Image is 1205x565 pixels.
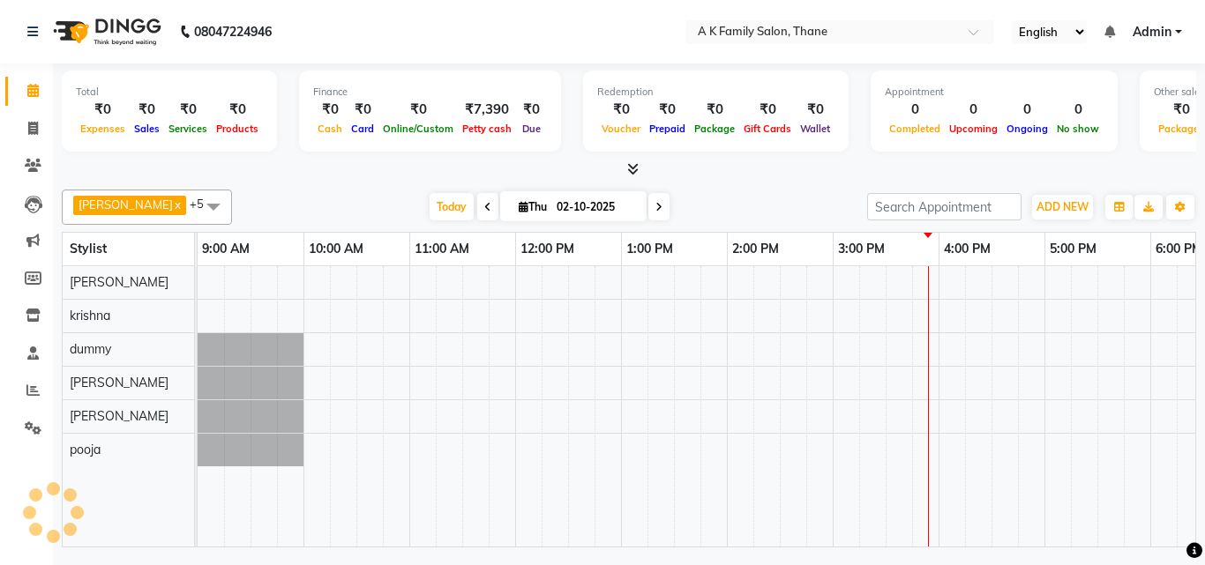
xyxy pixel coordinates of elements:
span: Online/Custom [378,123,458,135]
div: ₹0 [313,100,347,120]
span: Ongoing [1002,123,1052,135]
div: Total [76,85,263,100]
div: 0 [1002,100,1052,120]
span: Wallet [796,123,835,135]
span: +5 [190,197,217,211]
div: ₹0 [76,100,130,120]
span: krishna [70,308,110,323]
input: 2025-10-02 [551,194,640,220]
div: Appointment [885,85,1104,100]
div: ₹0 [516,100,547,120]
span: [PERSON_NAME] [70,408,168,424]
div: ₹0 [130,100,164,120]
span: Prepaid [645,123,690,135]
input: Search Appointment [867,193,1022,220]
div: ₹0 [739,100,796,120]
span: Completed [885,123,945,135]
b: 08047224946 [194,7,272,56]
span: Admin [1133,23,1171,41]
a: 9:00 AM [198,236,254,262]
span: pooja [70,442,101,457]
div: 0 [885,100,945,120]
div: ₹0 [347,100,378,120]
a: 10:00 AM [304,236,368,262]
button: ADD NEW [1032,195,1093,219]
div: ₹0 [378,100,458,120]
span: Gift Cards [739,123,796,135]
span: Cash [313,123,347,135]
span: No show [1052,123,1104,135]
span: Today [430,193,474,220]
span: Card [347,123,378,135]
img: logo [45,7,166,56]
span: Sales [130,123,164,135]
div: 0 [1052,100,1104,120]
span: Petty cash [458,123,516,135]
a: 1:00 PM [622,236,677,262]
div: 0 [945,100,1002,120]
span: [PERSON_NAME] [79,197,173,212]
a: 12:00 PM [516,236,579,262]
span: ADD NEW [1037,200,1089,213]
div: ₹0 [645,100,690,120]
span: Upcoming [945,123,1002,135]
div: Redemption [597,85,835,100]
div: ₹0 [690,100,739,120]
div: Finance [313,85,547,100]
span: Stylist [70,241,107,256]
span: Due [518,123,545,135]
span: [PERSON_NAME] [70,375,168,390]
span: Expenses [76,123,130,135]
div: ₹0 [796,100,835,120]
a: 5:00 PM [1045,236,1101,262]
a: 2:00 PM [728,236,783,262]
div: ₹0 [212,100,263,120]
span: Voucher [597,123,645,135]
a: 3:00 PM [834,236,889,262]
span: Package [690,123,739,135]
a: 11:00 AM [410,236,474,262]
span: Services [164,123,212,135]
div: ₹0 [597,100,645,120]
span: Thu [514,200,551,213]
a: x [173,197,181,212]
span: [PERSON_NAME] [70,274,168,290]
span: dummy [70,341,111,357]
span: Products [212,123,263,135]
div: ₹0 [164,100,212,120]
a: 4:00 PM [939,236,995,262]
div: ₹7,390 [458,100,516,120]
